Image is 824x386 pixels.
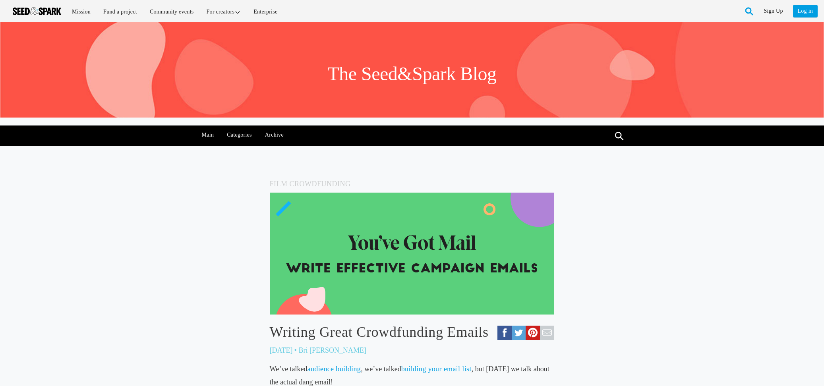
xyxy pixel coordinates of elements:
a: Fund a project [98,3,143,20]
a: Writing Great Crowdfunding Emails [270,324,555,341]
span: We’ve talked , we’ve talked , but [DATE] we talk about the actual dang email! [270,365,549,386]
a: building your email list [401,365,472,373]
a: Sign Up [764,5,783,17]
img: blog%20header%2011.png [270,193,555,315]
img: Seed amp; Spark [13,7,61,15]
a: Archive [261,125,288,145]
a: Mission [66,3,96,20]
a: Enterprise [248,3,283,20]
h5: Film Crowdfunding [270,178,555,190]
a: For creators [201,3,247,20]
a: Main [197,125,218,145]
p: • Bri [PERSON_NAME] [294,344,366,357]
p: [DATE] [270,344,293,357]
a: Log in [793,5,818,17]
a: Categories [223,125,256,145]
a: audience building [308,365,361,373]
h1: The Seed&Spark Blog [327,62,496,86]
a: Community events [144,3,199,20]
